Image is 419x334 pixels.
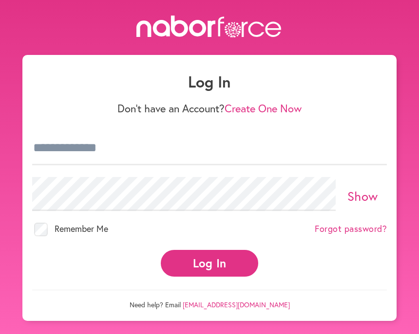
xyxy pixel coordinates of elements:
[315,224,387,234] a: Forgot password?
[32,290,387,309] p: Need help? Email
[347,188,378,204] a: Show
[32,102,387,115] p: Don't have an Account?
[225,101,302,115] a: Create One Now
[32,72,387,91] h1: Log In
[183,300,290,309] a: [EMAIL_ADDRESS][DOMAIN_NAME]
[161,250,258,277] button: Log In
[55,223,108,234] span: Remember Me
